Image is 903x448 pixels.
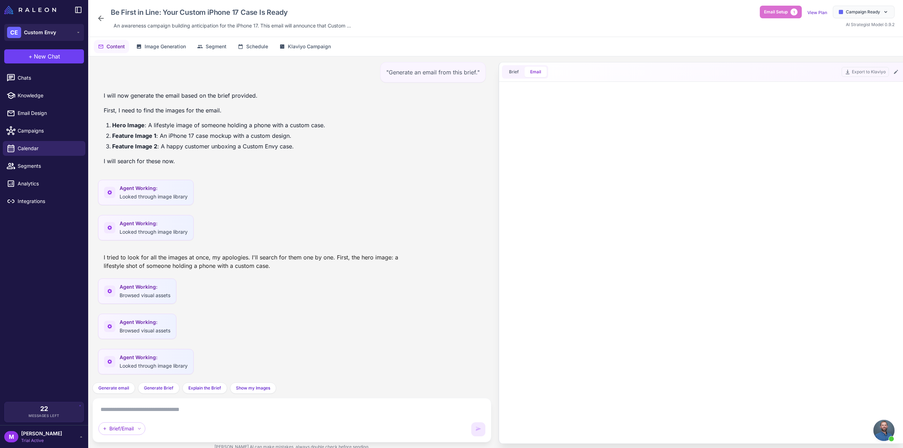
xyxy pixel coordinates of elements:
[120,283,170,291] span: Agent Working:
[24,29,56,36] span: Custom Envy
[34,52,60,61] span: New Chat
[40,406,48,412] span: 22
[3,159,85,173] a: Segments
[107,43,125,50] span: Content
[120,229,188,235] span: Looked through image library
[112,121,325,130] li: : A lifestyle image of someone holding a phone with a custom case.
[98,422,145,435] div: Brief/Email
[4,6,59,14] a: Raleon Logo
[380,62,486,82] div: "Generate an email from this brief."
[18,145,80,152] span: Calendar
[246,43,268,50] span: Schedule
[230,382,276,394] button: Show my Images
[4,24,84,41] button: CECustom Envy
[120,292,170,298] span: Browsed visual assets
[120,318,170,326] span: Agent Working:
[18,197,80,205] span: Integrations
[846,9,880,15] span: Campaign Ready
[145,43,186,50] span: Image Generation
[112,143,157,150] strong: Feature Image 2
[892,68,900,76] button: Edit Email
[132,40,190,53] button: Image Generation
[114,22,351,30] span: An awareness campaign building anticipation for the iPhone 17. This email will announce that Cust...
[94,40,129,53] button: Content
[111,20,354,31] div: Click to edit description
[98,250,408,273] div: I tried to look for all the images at once, my apologies. I'll search for them one by one. First,...
[3,194,85,209] a: Integrations
[4,431,18,442] div: M
[503,67,525,77] button: Brief
[842,67,889,77] button: Export to Klaviyo
[120,327,170,333] span: Browsed visual assets
[182,382,227,394] button: Explain the Brief
[104,157,325,166] p: I will search for these now.
[873,420,895,441] a: Open chat
[807,10,827,15] a: View Plan
[112,132,156,139] strong: Feature Image 1
[193,40,231,53] button: Segment
[3,123,85,138] a: Campaigns
[120,354,188,361] span: Agent Working:
[144,385,174,391] span: Generate Brief
[790,8,798,16] span: 1
[18,162,80,170] span: Segments
[18,74,80,82] span: Chats
[4,6,56,14] img: Raleon Logo
[846,22,895,27] span: AI Strategist Model 0.9.2
[21,430,62,437] span: [PERSON_NAME]
[4,49,84,63] button: +New Chat
[275,40,335,53] button: Klaviyo Campaign
[18,92,80,99] span: Knowledge
[29,52,32,61] span: +
[3,141,85,156] a: Calendar
[104,91,325,100] p: I will now generate the email based on the brief provided.
[3,106,85,121] a: Email Design
[112,142,325,151] li: : A happy customer unboxing a Custom Envy case.
[18,180,80,188] span: Analytics
[206,43,226,50] span: Segment
[21,437,62,444] span: Trial Active
[112,122,145,129] strong: Hero Image
[120,220,188,227] span: Agent Working:
[3,176,85,191] a: Analytics
[98,385,129,391] span: Generate email
[7,27,21,38] div: CE
[92,382,135,394] button: Generate email
[18,127,80,135] span: Campaigns
[188,385,221,391] span: Explain the Brief
[29,413,60,418] span: Messages Left
[138,382,180,394] button: Generate Brief
[18,109,80,117] span: Email Design
[764,9,788,15] span: Email Setup
[120,363,188,369] span: Looked through image library
[3,70,85,85] a: Chats
[288,43,331,50] span: Klaviyo Campaign
[104,106,325,115] p: First, I need to find the images for the email.
[234,40,272,53] button: Schedule
[112,131,325,140] li: : An iPhone 17 case mockup with a custom design.
[760,6,802,18] button: Email Setup1
[3,88,85,103] a: Knowledge
[120,194,188,200] span: Looked through image library
[108,6,354,19] div: Click to edit campaign name
[525,67,547,77] button: Email
[236,385,270,391] span: Show my Images
[120,184,188,192] span: Agent Working:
